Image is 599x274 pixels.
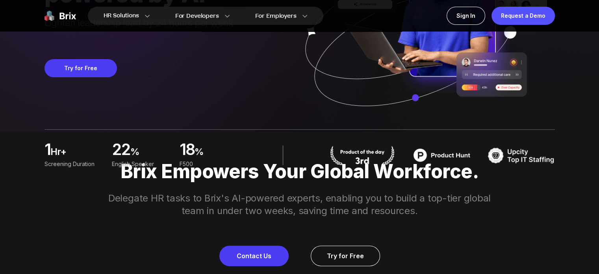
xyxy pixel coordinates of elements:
[112,142,130,158] span: 22
[219,246,289,266] a: Contact Us
[179,142,195,158] span: 18
[447,7,485,25] a: Sign In
[45,160,102,168] div: Screening duration
[488,145,555,165] img: TOP IT STAFFING
[175,12,219,20] span: For Developers
[130,145,170,161] span: %
[491,7,555,25] a: Request a Demo
[104,9,139,22] span: HR Solutions
[98,192,501,217] p: Delegate HR tasks to Brix's AI-powered experts, enabling you to build a top-tier global team in u...
[311,246,380,266] a: Try for Free
[408,145,475,165] img: product hunt badge
[45,142,50,158] span: 1
[16,160,583,183] p: Brix Empowers Your Global Workforce.
[112,160,170,168] div: English Speaker
[50,145,102,161] span: hr+
[329,145,396,165] img: product hunt badge
[255,12,297,20] span: For Employers
[45,59,117,77] button: Try for Free
[179,160,237,168] div: F500
[195,145,237,161] span: %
